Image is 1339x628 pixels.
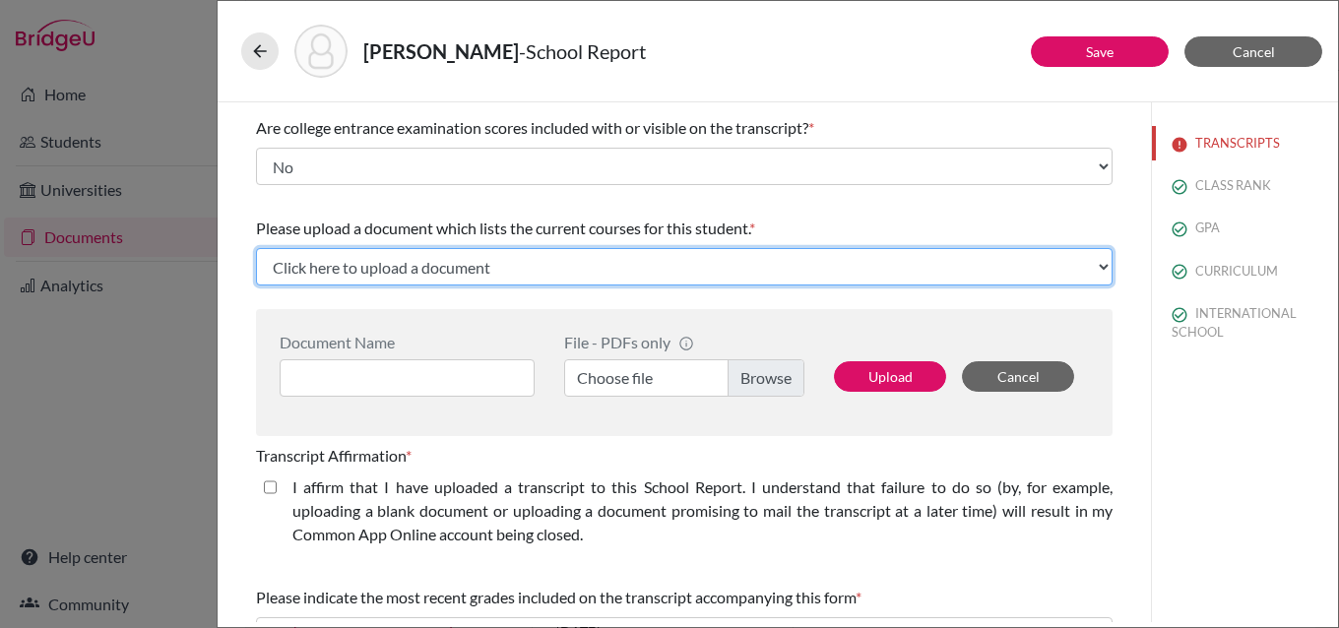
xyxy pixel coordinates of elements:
span: Please indicate the most recent grades included on the transcript accompanying this form [256,588,856,606]
img: check_circle_outline-e4d4ac0f8e9136db5ab2.svg [1172,221,1187,237]
span: - School Report [519,39,646,63]
div: File - PDFs only [564,333,804,351]
button: INTERNATIONAL SCHOOL [1152,296,1338,349]
span: Transcript Affirmation [256,446,406,465]
div: Document Name [280,333,535,351]
button: TRANSCRIPTS [1152,126,1338,160]
img: error-544570611efd0a2d1de9.svg [1172,137,1187,153]
label: I affirm that I have uploaded a transcript to this School Report. I understand that failure to do... [292,475,1113,546]
span: Please upload a document which lists the current courses for this student. [256,219,749,237]
button: CLASS RANK [1152,168,1338,203]
label: Choose file [564,359,804,397]
button: Upload [834,361,946,392]
button: CURRICULUM [1152,254,1338,288]
span: info [678,336,694,351]
img: check_circle_outline-e4d4ac0f8e9136db5ab2.svg [1172,307,1187,323]
span: Are college entrance examination scores included with or visible on the transcript? [256,118,808,137]
strong: [PERSON_NAME] [363,39,519,63]
img: check_circle_outline-e4d4ac0f8e9136db5ab2.svg [1172,264,1187,280]
button: Cancel [962,361,1074,392]
img: check_circle_outline-e4d4ac0f8e9136db5ab2.svg [1172,179,1187,195]
button: GPA [1152,211,1338,245]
